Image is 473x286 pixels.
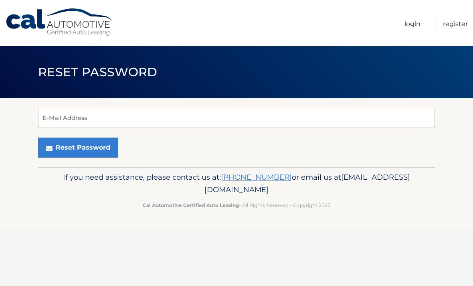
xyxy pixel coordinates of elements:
a: Login [404,17,420,31]
strong: Cal Automotive Certified Auto Leasing [143,202,239,208]
a: [PHONE_NUMBER] [221,172,292,182]
a: Cal Automotive [5,8,113,37]
span: Reset Password [38,65,157,79]
p: If you need assistance, please contact us at: or email us at [43,171,430,197]
p: - All Rights Reserved - Copyright 2025 [43,201,430,209]
button: Reset Password [38,138,118,158]
input: E-Mail Address [38,108,435,128]
a: Register [443,17,468,31]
